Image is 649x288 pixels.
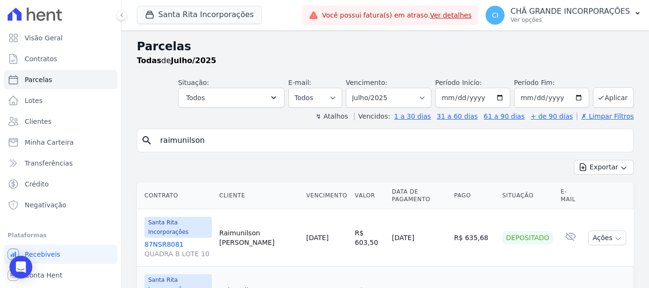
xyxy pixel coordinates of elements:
[322,10,472,20] span: Você possui fatura(s) em atraso.
[531,112,573,120] a: + de 90 dias
[394,112,431,120] a: 1 a 30 dias
[171,56,217,65] strong: Julho/2025
[510,7,630,16] p: CHÃ GRANDE INCORPORAÇÕES
[574,160,634,175] button: Exportar
[178,79,209,86] label: Situação:
[144,217,212,238] span: Santa Rita Incorporações
[137,6,262,24] button: Santa Rita Incorporações
[8,230,114,241] div: Plataformas
[4,154,117,173] a: Transferências
[388,182,450,209] th: Data de Pagamento
[502,231,553,244] div: Depositado
[137,56,162,65] strong: Todas
[137,182,216,209] th: Contrato
[430,11,472,19] a: Ver detalhes
[25,96,43,105] span: Lotes
[25,138,74,147] span: Minha Carteira
[4,175,117,194] a: Crédito
[25,75,52,84] span: Parcelas
[4,245,117,264] a: Recebíveis
[302,182,351,209] th: Vencimento
[154,131,630,150] input: Buscar por nome do lote ou do cliente
[557,182,584,209] th: E-mail
[437,112,477,120] a: 31 a 60 dias
[498,182,557,209] th: Situação
[186,92,205,103] span: Todos
[450,209,498,267] td: R$ 635,68
[25,158,73,168] span: Transferências
[484,112,525,120] a: 61 a 90 dias
[25,117,51,126] span: Clientes
[25,200,67,210] span: Negativação
[216,209,303,267] td: Raimunilson [PERSON_NAME]
[514,78,589,88] label: Período Fim:
[4,70,117,89] a: Parcelas
[593,87,634,108] button: Aplicar
[577,112,634,120] a: ✗ Limpar Filtros
[450,182,498,209] th: Pago
[137,38,634,55] h2: Parcelas
[178,88,285,108] button: Todos
[346,79,387,86] label: Vencimento:
[478,2,649,28] button: CI CHÃ GRANDE INCORPORAÇÕES Ver opções
[288,79,312,86] label: E-mail:
[351,209,388,267] td: R$ 603,50
[144,240,212,259] a: 87NSR8081QUADRA B LOTE 10
[4,112,117,131] a: Clientes
[354,112,390,120] label: Vencidos:
[306,234,328,242] a: [DATE]
[510,16,630,24] p: Ver opções
[25,179,49,189] span: Crédito
[435,79,482,86] label: Período Inicío:
[141,135,153,146] i: search
[137,55,216,66] p: de
[4,266,117,285] a: Conta Hent
[216,182,303,209] th: Cliente
[492,12,499,19] span: CI
[144,249,212,259] span: QUADRA B LOTE 10
[388,209,450,267] td: [DATE]
[4,49,117,68] a: Contratos
[25,250,60,259] span: Recebíveis
[588,231,626,245] button: Ações
[25,270,62,280] span: Conta Hent
[351,182,388,209] th: Valor
[4,195,117,214] a: Negativação
[10,256,32,279] div: Open Intercom Messenger
[315,112,348,120] label: ↯ Atalhos
[4,91,117,110] a: Lotes
[4,28,117,47] a: Visão Geral
[4,133,117,152] a: Minha Carteira
[25,54,57,64] span: Contratos
[25,33,63,43] span: Visão Geral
